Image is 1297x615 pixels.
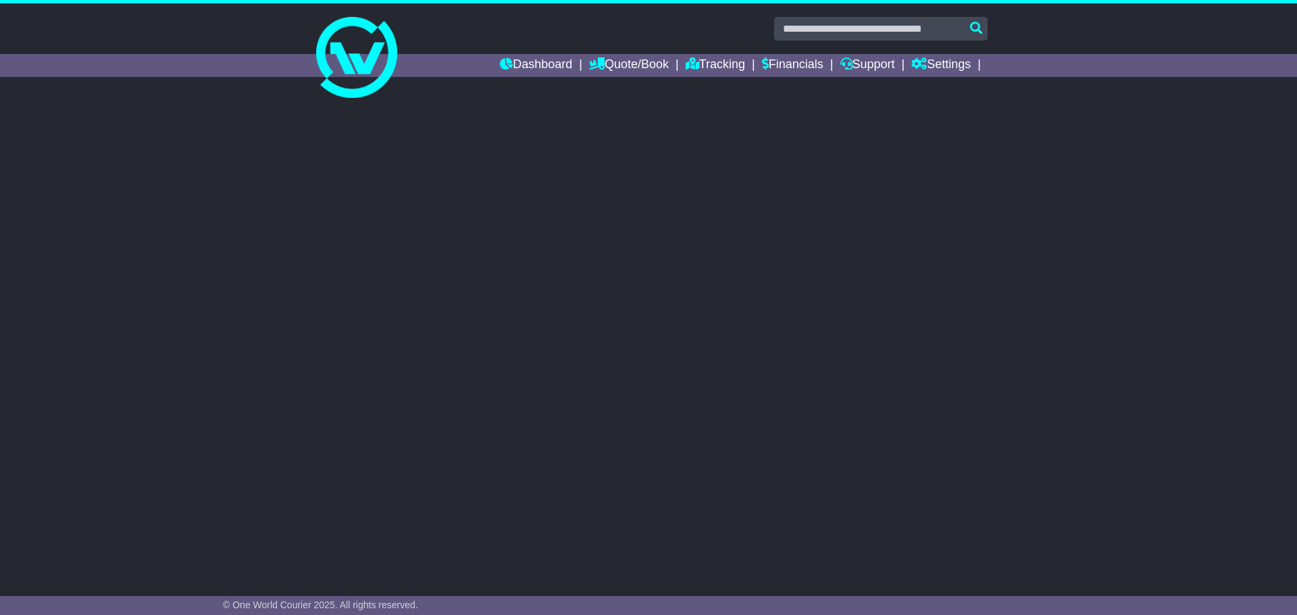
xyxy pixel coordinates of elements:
[911,54,971,77] a: Settings
[686,54,745,77] a: Tracking
[840,54,895,77] a: Support
[762,54,823,77] a: Financials
[500,54,572,77] a: Dashboard
[223,599,418,610] span: © One World Courier 2025. All rights reserved.
[589,54,669,77] a: Quote/Book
